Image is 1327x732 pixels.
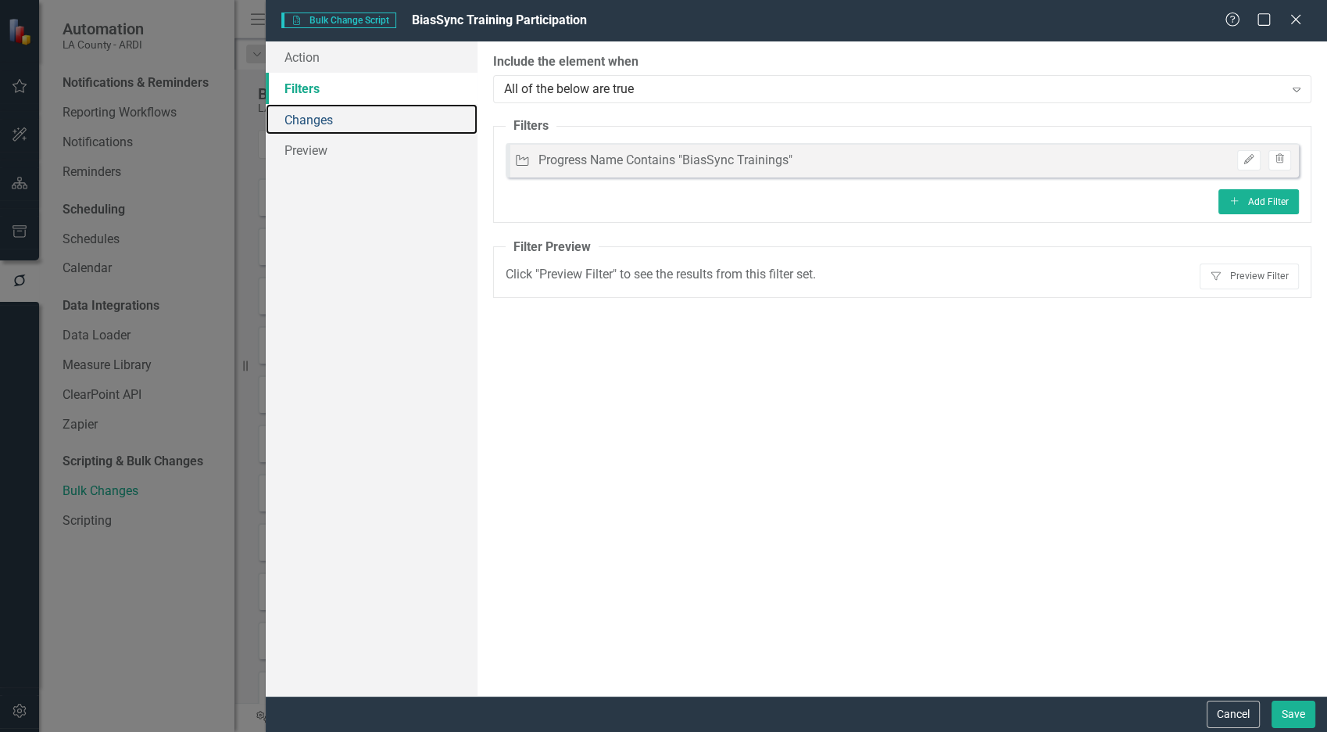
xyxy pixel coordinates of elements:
legend: Filters [506,117,556,135]
button: Add Filter [1218,189,1299,214]
label: Include the element when [493,53,1311,71]
a: Changes [266,104,478,135]
div: All of the below are true [504,80,1283,98]
legend: Filter Preview [506,239,599,257]
a: Preview [266,135,478,166]
span: Bulk Change Script [281,13,396,28]
button: Cancel [1207,701,1260,728]
button: Preview Filter [1200,264,1299,289]
div: Click "Preview Filter" to see the results from this filter set. [506,266,902,284]
a: Filters [266,73,478,104]
button: Save [1272,701,1315,728]
a: Action [266,41,478,73]
div: Progress Name Contains "BiasSync Trainings" [538,152,792,170]
span: BiasSync Training Participation [412,13,587,27]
